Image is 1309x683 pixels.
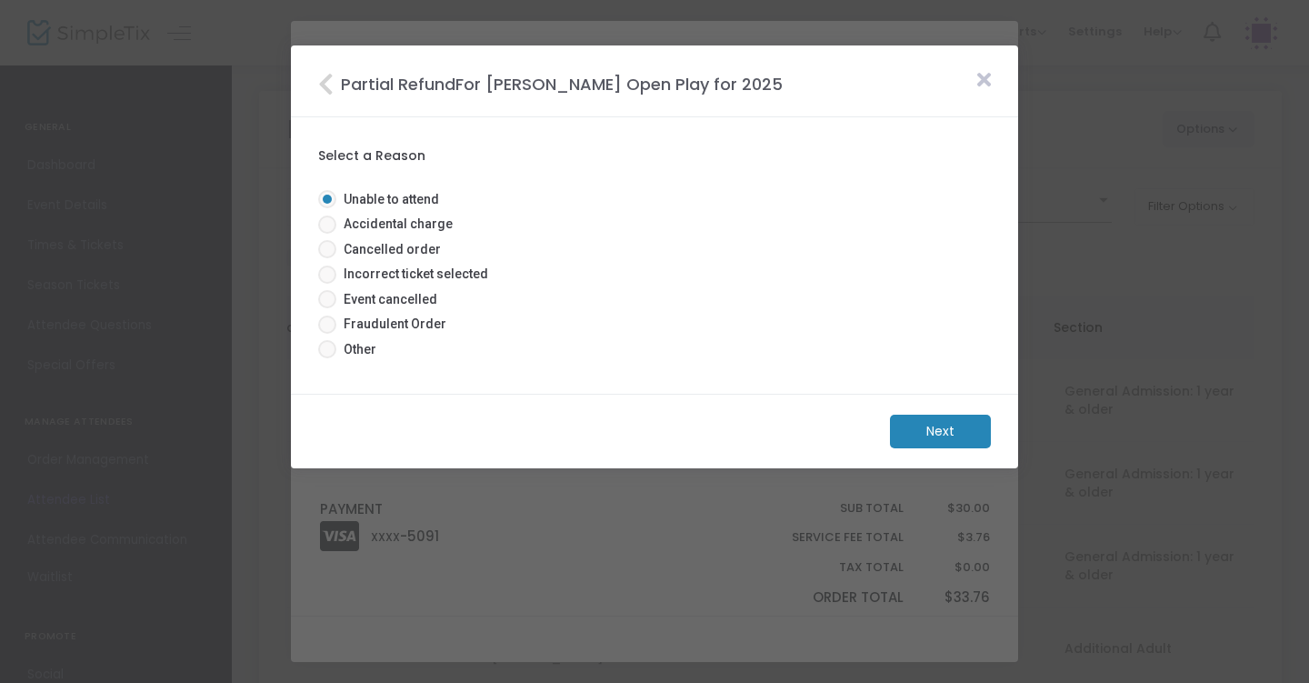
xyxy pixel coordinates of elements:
span: Cancelled order [336,240,441,259]
label: Select a Reason [318,146,991,166]
span: Event cancelled [336,290,437,309]
m-panel-title: Partial Refund [318,65,783,96]
m-button: Next [890,415,991,448]
span: Incorrect ticket selected [336,265,488,284]
span: Unable to attend [336,190,439,209]
span: Other [336,340,376,359]
span: For [PERSON_NAME] Open Play for 2025 [455,73,783,95]
span: Accidental charge [336,215,453,234]
span: Fraudulent Order [336,315,446,334]
i: Close [318,72,341,96]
